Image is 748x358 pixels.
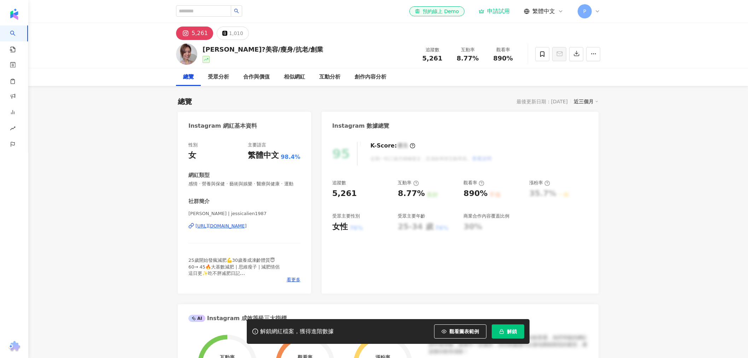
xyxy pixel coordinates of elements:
[176,44,197,65] img: KOL Avatar
[195,223,247,229] div: [URL][DOMAIN_NAME]
[463,188,487,199] div: 890%
[248,150,279,161] div: 繁體中文
[574,97,598,106] div: 近三個月
[188,122,257,130] div: Instagram 網紅基本資料
[178,97,192,106] div: 總覽
[529,180,550,186] div: 漲粉率
[507,329,517,334] span: 解鎖
[188,315,205,322] div: AI
[188,142,198,148] div: 性別
[370,142,415,150] div: K-Score :
[398,180,419,186] div: 互動率
[463,213,509,219] div: 商業合作內容覆蓋比例
[332,122,390,130] div: Instagram 數據總覽
[415,8,459,15] div: 預約線上 Demo
[217,27,249,40] button: 1,010
[429,334,588,355] div: 該網紅的互動率和漲粉率都不錯，唯獨觀看率比較普通，為同等級的網紅的中低等級，效果不一定會好，但仍然建議可以發包開箱類型的案型，應該會比較有成效！
[492,324,524,339] button: 解鎖
[454,46,481,53] div: 互動率
[176,27,213,40] button: 5,261
[183,73,194,81] div: 總覽
[243,73,270,81] div: 合作與價值
[332,180,346,186] div: 追蹤數
[493,55,513,62] span: 890%
[8,8,20,20] img: logo icon
[419,46,446,53] div: 追蹤數
[10,121,16,137] span: rise
[355,73,386,81] div: 創作內容分析
[532,7,555,15] span: 繁體中文
[490,46,516,53] div: 觀看率
[188,314,287,322] div: Instagram 成效等級三大指標
[449,329,479,334] span: 觀看圖表範例
[188,181,300,187] span: 感情 · 營養與保健 · 藝術與娛樂 · 醫療與健康 · 運動
[188,210,300,217] span: [PERSON_NAME] | jessicalien1987
[234,8,239,13] span: search
[188,172,210,179] div: 網紅類型
[479,8,510,15] a: 申請試用
[398,213,425,219] div: 受眾主要年齡
[188,198,210,205] div: 社群簡介
[516,99,568,104] div: 最後更新日期：[DATE]
[281,153,300,161] span: 98.4%
[457,55,479,62] span: 8.77%
[332,221,348,232] div: 女性
[260,328,334,335] div: 解鎖網紅檔案，獲得進階數據
[583,7,586,15] span: P
[287,277,300,283] span: 看更多
[319,73,340,81] div: 互動分析
[188,150,196,161] div: 女
[188,223,300,229] a: [URL][DOMAIN_NAME]
[10,25,24,53] a: search
[434,324,486,339] button: 觀看圖表範例
[463,180,484,186] div: 觀看率
[192,28,208,38] div: 5,261
[7,341,21,352] img: chrome extension
[332,213,360,219] div: 受眾主要性別
[409,6,464,16] a: 預約線上 Demo
[398,188,425,199] div: 8.77%
[332,188,357,199] div: 5,261
[188,258,280,282] span: 25歲開始發瘋減肥💪30歲養成凍齡體質😇 60→ 45🔥大基數減肥 | 思維瘦子 | 減肥情侶 這日更✨吃不胖减肥日記 免費領✨3餐減脂邏輯懶人包👇
[422,54,443,62] span: 5,261
[284,73,305,81] div: 相似網紅
[248,142,266,148] div: 主要語言
[208,73,229,81] div: 受眾分析
[229,28,243,38] div: 1,010
[203,45,323,54] div: [PERSON_NAME]?美容/瘦身/抗老/創業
